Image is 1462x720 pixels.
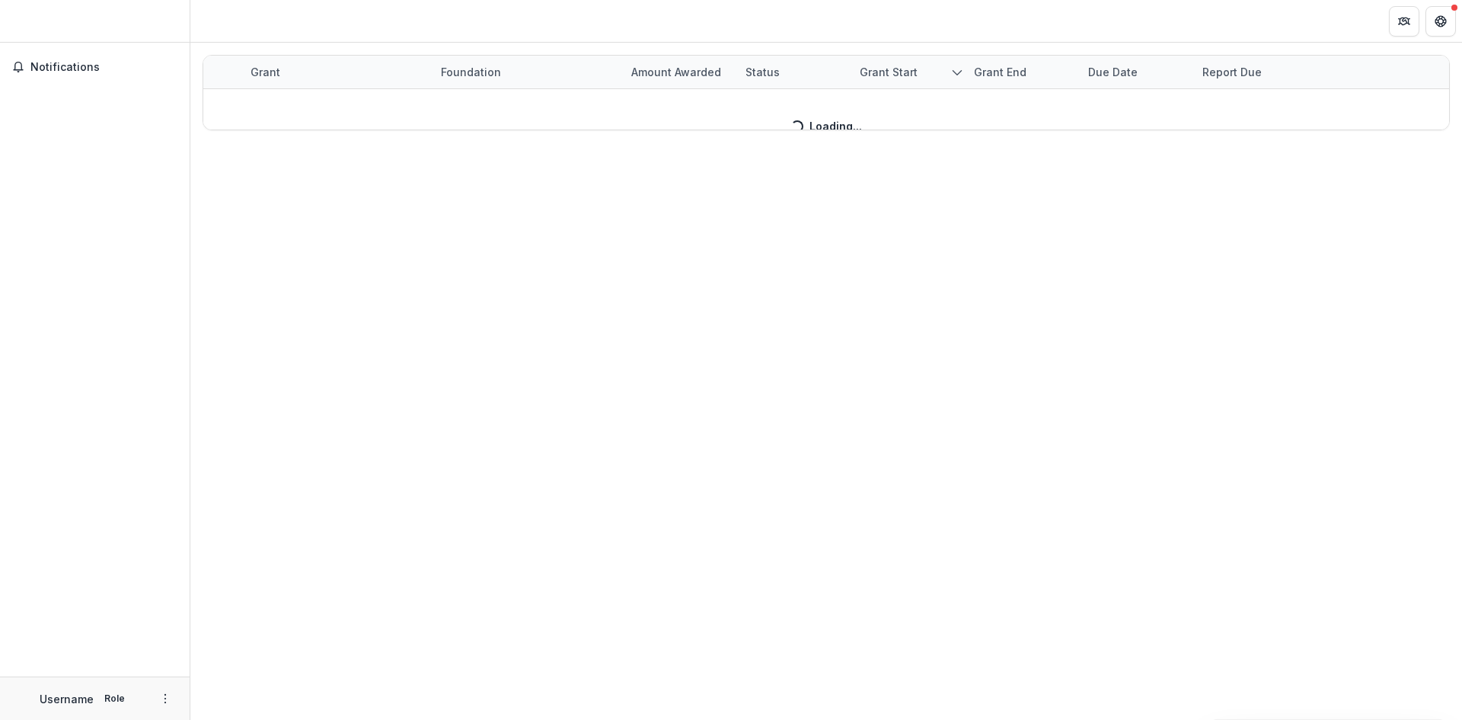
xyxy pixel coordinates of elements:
p: Role [100,692,129,706]
span: Notifications [30,61,177,74]
button: Notifications [6,55,184,79]
button: Partners [1389,6,1419,37]
button: More [156,690,174,708]
p: Username [40,691,94,707]
button: Get Help [1425,6,1456,37]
